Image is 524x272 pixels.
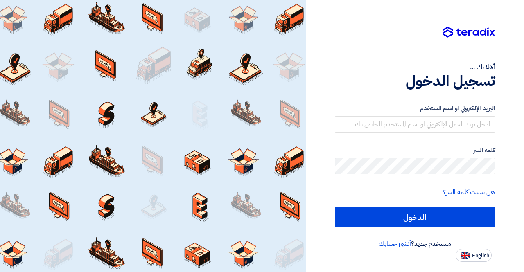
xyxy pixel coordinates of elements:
label: كلمة السر [335,146,495,155]
a: هل نسيت كلمة السر؟ [443,187,495,197]
span: English [472,253,489,259]
img: Teradix logo [443,27,495,38]
img: en-US.png [461,252,470,259]
h1: تسجيل الدخول [335,72,495,90]
button: English [456,249,492,262]
input: الدخول [335,207,495,227]
div: أهلا بك ... [335,62,495,72]
input: أدخل بريد العمل الإلكتروني او اسم المستخدم الخاص بك ... [335,116,495,133]
label: البريد الإلكتروني او اسم المستخدم [335,103,495,113]
div: مستخدم جديد؟ [335,239,495,249]
a: أنشئ حسابك [379,239,411,249]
